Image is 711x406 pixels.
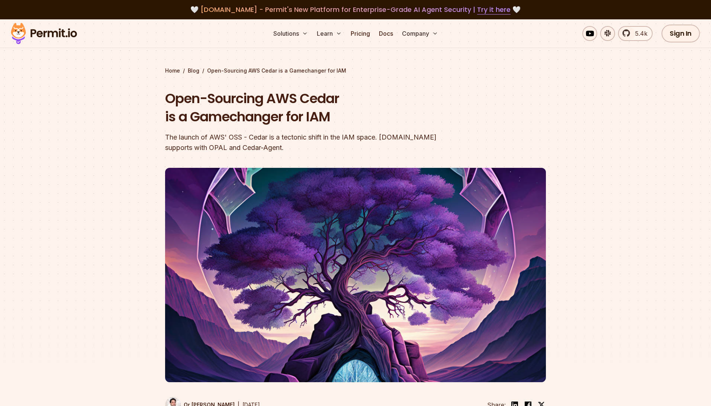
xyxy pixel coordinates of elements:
[200,5,511,14] span: [DOMAIN_NAME] - Permit's New Platform for Enterprise-Grade AI Agent Security |
[314,26,345,41] button: Learn
[270,26,311,41] button: Solutions
[18,4,693,15] div: 🤍 🤍
[165,168,546,382] img: Open-Sourcing AWS Cedar is a Gamechanger for IAM
[165,67,180,74] a: Home
[618,26,653,41] a: 5.4k
[376,26,396,41] a: Docs
[165,67,546,74] div: / /
[7,21,80,46] img: Permit logo
[662,25,700,42] a: Sign In
[188,67,199,74] a: Blog
[399,26,441,41] button: Company
[631,29,647,38] span: 5.4k
[477,5,511,15] a: Try it here
[348,26,373,41] a: Pricing
[165,89,451,126] h1: Open-Sourcing AWS Cedar is a Gamechanger for IAM
[165,132,451,153] div: The launch of AWS' OSS - Cedar is a tectonic shift in the IAM space. [DOMAIN_NAME] supports with ...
